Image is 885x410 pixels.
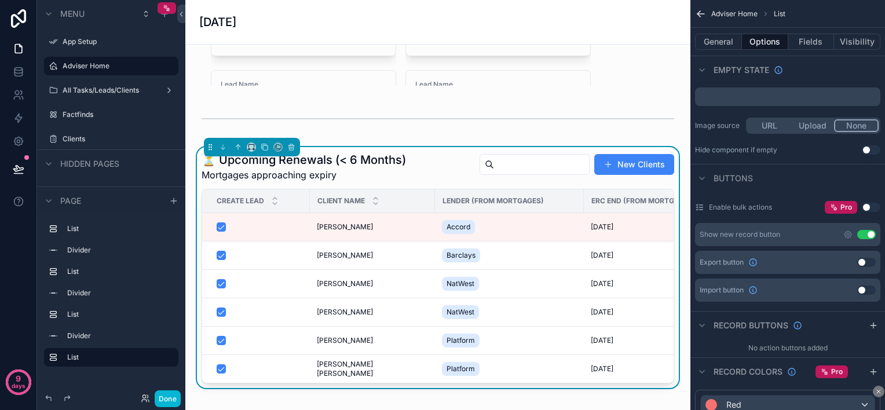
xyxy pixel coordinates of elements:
button: None [834,119,879,132]
a: [PERSON_NAME] [317,307,428,317]
label: Divider [67,246,174,255]
span: Platform [447,336,475,345]
label: Factfinds [63,110,176,119]
span: Barclays [447,251,476,260]
span: [DATE] [591,364,613,374]
a: [DATE] [591,251,748,260]
span: [PERSON_NAME] [317,279,373,288]
a: Barclays [442,246,577,265]
span: ERC End (from Mortgages) [591,196,696,206]
a: Platform [442,360,577,378]
a: [DATE] [591,307,748,317]
span: Import button [700,285,744,295]
a: Platform [442,331,577,350]
p: days [12,378,25,394]
span: List [774,9,785,19]
span: Adviser Home [711,9,758,19]
a: [PERSON_NAME] [PERSON_NAME] [317,360,428,378]
span: Platform [447,364,475,374]
span: Lender (from Mortgages) [443,196,544,206]
span: Client Name [317,196,365,206]
span: Hidden pages [60,158,119,170]
button: Visibility [834,34,880,50]
label: Adviser Home [63,61,171,71]
button: Options [742,34,788,50]
label: Image source [695,121,741,130]
a: [PERSON_NAME] [317,251,428,260]
a: [PERSON_NAME] [317,222,428,232]
label: App Setup [63,37,176,46]
div: Hide component if empty [695,145,777,155]
button: New Clients [594,154,674,175]
span: Record colors [714,366,782,378]
span: Pro [831,367,843,376]
label: List [67,353,169,362]
button: Upload [791,119,835,132]
div: scrollable content [695,87,880,106]
span: Mortgages approaching expiry [202,168,406,182]
label: Divider [67,288,174,298]
label: List [67,224,174,233]
span: Record buttons [714,320,788,331]
a: [DATE] [591,364,748,374]
a: [DATE] [591,222,748,232]
span: NatWest [447,279,474,288]
span: [PERSON_NAME] [317,251,373,260]
button: Done [155,390,181,407]
a: NatWest [442,303,577,321]
span: Buttons [714,173,753,184]
a: Accord [442,218,577,236]
div: scrollable content [37,214,185,378]
label: Divider [67,331,174,341]
span: [PERSON_NAME] [317,307,373,317]
a: [PERSON_NAME] [317,336,428,345]
h1: ⏳ Upcoming Renewals (< 6 Months) [202,152,406,168]
div: No action buttons added [690,339,885,357]
span: [DATE] [591,222,613,232]
span: Empty state [714,64,769,76]
label: List [67,267,174,276]
span: Page [60,195,81,207]
button: Fields [788,34,835,50]
button: General [695,34,742,50]
span: NatWest [447,307,474,317]
label: Enable bulk actions [709,203,772,212]
span: [DATE] [591,307,613,317]
label: All Tasks/Leads/Clients [63,86,160,95]
span: Menu [60,8,85,20]
span: [DATE] [591,336,613,345]
span: Pro [840,203,852,212]
span: [DATE] [591,251,613,260]
a: [DATE] [591,279,748,288]
div: Show new record button [700,230,780,239]
a: [PERSON_NAME] [317,279,428,288]
label: List [67,310,174,319]
span: [PERSON_NAME] [317,336,373,345]
button: URL [748,119,791,132]
span: Export button [700,258,744,267]
p: 9 [16,373,21,385]
a: NatWest [442,274,577,293]
span: [PERSON_NAME] [317,222,373,232]
span: Create Lead [217,196,264,206]
h1: [DATE] [199,14,236,30]
label: Clients [63,134,176,144]
span: [DATE] [591,279,613,288]
span: Accord [447,222,470,232]
a: [DATE] [591,336,748,345]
